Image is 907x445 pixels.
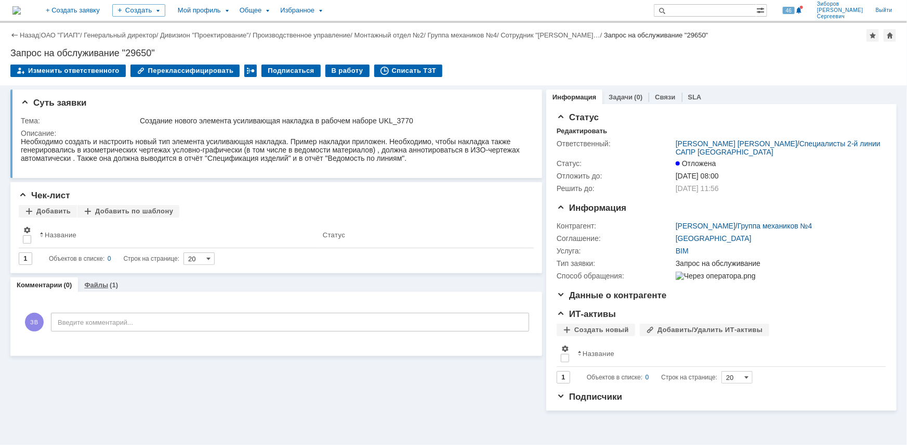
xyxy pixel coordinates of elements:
a: Сотрудник "[PERSON_NAME]… [501,31,600,39]
div: 0 [646,371,649,384]
span: [DATE] 11:56 [676,184,719,193]
div: Тема: [21,117,138,125]
span: Информация [557,203,626,213]
span: ИТ-активы [557,309,616,319]
a: [GEOGRAPHIC_DATA] [676,234,752,243]
div: (1) [110,281,118,289]
div: Соглашение: [557,234,674,243]
img: logo [12,6,21,15]
span: Сергеевич [817,14,863,20]
img: Через оператора.png [676,272,756,280]
a: Группа механиков №4 [428,31,497,39]
div: Запрос на обслуживание [676,259,881,268]
div: Описание: [21,129,529,137]
span: Суть заявки [21,98,86,108]
div: / [354,31,428,39]
a: ОАО "ГИАП" [41,31,80,39]
div: | [39,31,41,39]
div: Способ обращения: [557,272,674,280]
span: Отложена [676,159,716,168]
div: (0) [634,93,642,101]
a: Группа механиков №4 [738,222,812,230]
div: Редактировать [557,127,607,135]
div: / [253,31,354,39]
div: Тип заявки: [557,259,674,268]
a: [PERSON_NAME] [PERSON_NAME] [676,139,797,148]
div: Добавить в избранное [866,29,879,42]
a: BIM [676,247,689,255]
a: Дивизион "Проектирование" [160,31,249,39]
i: Строк на странице: [587,371,717,384]
div: / [676,139,881,156]
div: / [428,31,501,39]
a: SLA [688,93,702,101]
a: [PERSON_NAME] [676,222,735,230]
div: Создать [112,4,165,17]
div: / [160,31,253,39]
span: Данные о контрагенте [557,290,667,300]
div: / [41,31,84,39]
div: Отложить до: [557,172,674,180]
th: Название [35,222,319,248]
div: Название [583,350,614,358]
span: [PERSON_NAME] [817,7,863,14]
th: Название [573,340,878,367]
div: Создание нового элемента усиливающая накладка в рабочем наборе UKL_3770 [140,117,527,125]
span: ЗВ [25,313,44,332]
a: Монтажный отдел №2 [354,31,424,39]
div: [DATE] 08:00 [676,172,881,180]
div: Запрос на обслуживание "29650" [604,31,708,39]
div: Название [45,231,76,239]
div: Услуга: [557,247,674,255]
div: Контрагент: [557,222,674,230]
div: Ответственный: [557,139,674,148]
a: Файлы [84,281,108,289]
span: Настройки [561,345,569,353]
a: Специалисты 2-й линии САПР [GEOGRAPHIC_DATA] [676,139,880,156]
a: Комментарии [17,281,62,289]
span: Объектов в списке: [587,374,642,381]
span: Объектов в списке: [49,255,104,262]
span: Статус [557,112,599,122]
span: Зиборов [817,1,863,7]
div: Статус: [557,159,674,168]
span: Настройки [23,226,31,234]
span: Расширенный поиск [756,5,767,15]
div: Статус [323,231,345,239]
div: / [676,222,812,230]
div: / [84,31,160,39]
a: Информация [553,93,596,101]
div: 0 [108,252,111,265]
a: Назад [20,31,39,39]
div: Решить до: [557,184,674,193]
div: / [501,31,604,39]
th: Статус [319,222,525,248]
div: Сделать домашней страницей [884,29,896,42]
a: Задачи [609,93,633,101]
span: Подписчики [557,392,622,402]
div: Запрос на обслуживание "29650" [10,48,897,58]
span: 46 [783,7,795,14]
a: Генеральный директор [84,31,156,39]
div: (0) [64,281,72,289]
span: Чек-лист [19,190,70,200]
i: Строк на странице: [49,252,179,265]
a: Производственное управление [253,31,350,39]
div: Работа с массовостью [244,65,257,77]
a: Перейти на домашнюю страницу [12,6,21,15]
a: Связи [655,93,675,101]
